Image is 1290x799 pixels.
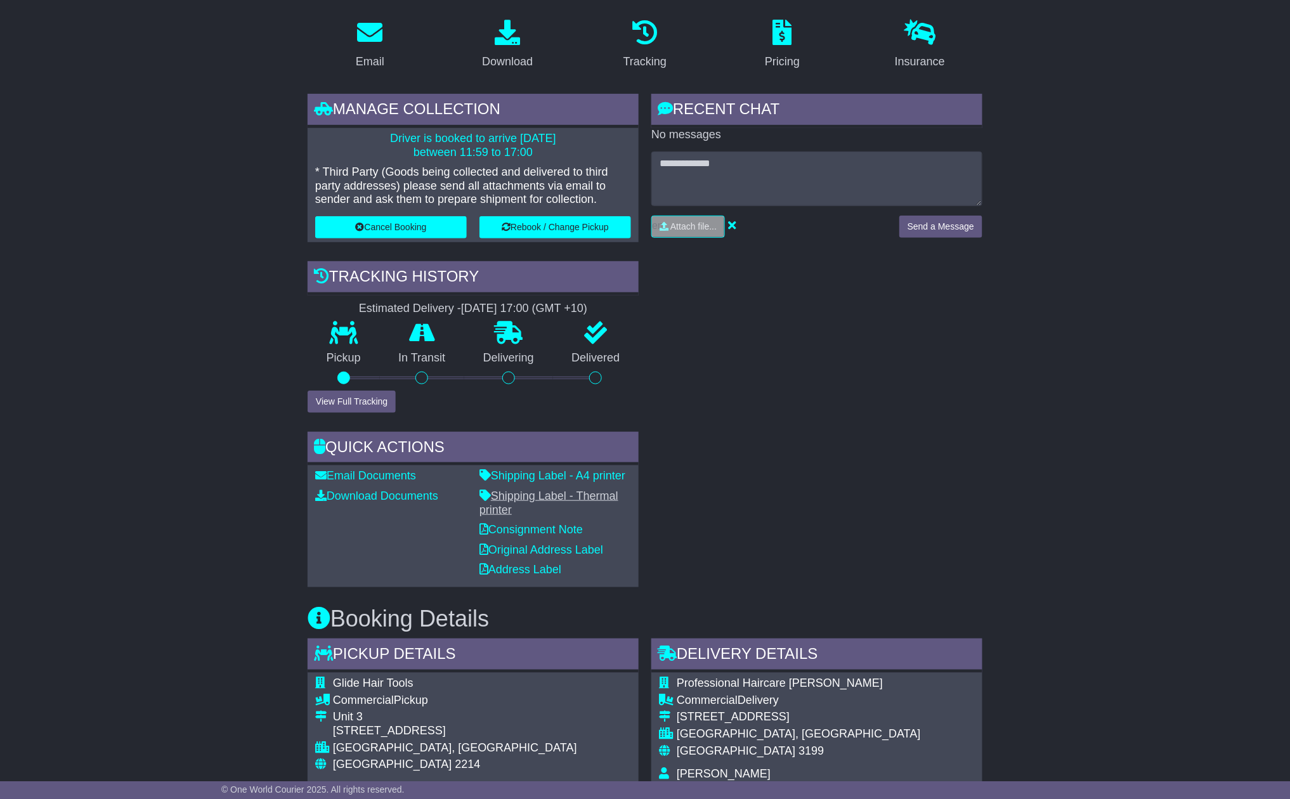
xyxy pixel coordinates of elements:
[308,302,639,316] div: Estimated Delivery -
[651,639,982,673] div: Delivery Details
[333,694,577,708] div: Pickup
[333,710,577,724] div: Unit 3
[899,216,982,238] button: Send a Message
[333,741,577,755] div: [GEOGRAPHIC_DATA], [GEOGRAPHIC_DATA]
[798,744,824,757] span: 3199
[333,677,414,689] span: Glide Hair Tools
[308,606,982,632] h3: Booking Details
[479,523,583,536] a: Consignment Note
[482,53,533,70] div: Download
[461,302,587,316] div: [DATE] 17:00 (GMT +10)
[553,351,639,365] p: Delivered
[479,563,561,576] a: Address Label
[315,166,631,207] p: * Third Party (Goods being collected and delivered to third party addresses) please send all atta...
[677,694,921,708] div: Delivery
[455,758,480,770] span: 2214
[479,469,625,482] a: Shipping Label - A4 printer
[651,128,982,142] p: No messages
[765,53,800,70] div: Pricing
[333,758,452,770] span: [GEOGRAPHIC_DATA]
[479,216,631,238] button: Rebook / Change Pickup
[308,432,639,466] div: Quick Actions
[348,15,393,75] a: Email
[308,351,380,365] p: Pickup
[479,490,618,516] a: Shipping Label - Thermal printer
[356,53,384,70] div: Email
[221,784,405,795] span: © One World Courier 2025. All rights reserved.
[308,639,639,673] div: Pickup Details
[333,724,577,738] div: [STREET_ADDRESS]
[464,351,553,365] p: Delivering
[677,767,771,780] span: [PERSON_NAME]
[479,543,603,556] a: Original Address Label
[308,94,639,128] div: Manage collection
[315,216,467,238] button: Cancel Booking
[615,15,675,75] a: Tracking
[474,15,541,75] a: Download
[757,15,808,75] a: Pricing
[315,469,416,482] a: Email Documents
[308,261,639,296] div: Tracking history
[677,677,883,689] span: Professional Haircare [PERSON_NAME]
[623,53,667,70] div: Tracking
[651,94,982,128] div: RECENT CHAT
[677,710,921,724] div: [STREET_ADDRESS]
[895,53,945,70] div: Insurance
[677,744,795,757] span: [GEOGRAPHIC_DATA]
[315,490,438,502] a: Download Documents
[380,351,465,365] p: In Transit
[315,132,631,159] p: Driver is booked to arrive [DATE] between 11:59 to 17:00
[677,694,738,706] span: Commercial
[887,15,953,75] a: Insurance
[333,694,394,706] span: Commercial
[308,391,396,413] button: View Full Tracking
[677,727,921,741] div: [GEOGRAPHIC_DATA], [GEOGRAPHIC_DATA]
